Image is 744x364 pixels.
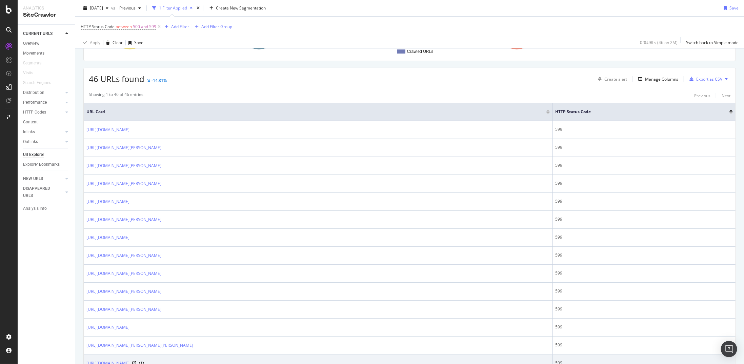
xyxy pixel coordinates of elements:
[23,128,63,136] a: Inlinks
[694,93,710,99] div: Previous
[23,151,44,158] div: Url Explorer
[556,234,733,240] div: 599
[86,162,161,169] a: [URL][DOMAIN_NAME][PERSON_NAME]
[645,76,678,82] div: Manage Columns
[556,198,733,204] div: 599
[23,151,70,158] a: Url Explorer
[407,49,433,54] text: Crawled URLs
[696,76,722,82] div: Export as CSV
[23,205,70,212] a: Analysis Info
[687,74,722,84] button: Export as CSV
[556,324,733,330] div: 599
[729,5,739,11] div: Save
[117,3,144,14] button: Previous
[686,40,739,45] div: Switch back to Simple mode
[86,252,161,259] a: [URL][DOMAIN_NAME][PERSON_NAME]
[636,75,678,83] button: Manage Columns
[111,5,117,11] span: vs
[216,5,266,11] span: Create New Segmentation
[23,69,40,77] a: Visits
[694,92,710,100] button: Previous
[89,73,144,84] span: 46 URLs found
[201,24,232,29] div: Add Filter Group
[23,109,63,116] a: HTTP Codes
[207,3,268,14] button: Create New Segmentation
[86,198,129,205] a: [URL][DOMAIN_NAME]
[86,180,161,187] a: [URL][DOMAIN_NAME][PERSON_NAME]
[171,24,189,29] div: Add Filter
[721,3,739,14] button: Save
[23,185,63,199] a: DISAPPEARED URLS
[23,119,70,126] a: Content
[86,288,161,295] a: [URL][DOMAIN_NAME][PERSON_NAME]
[86,306,161,313] a: [URL][DOMAIN_NAME][PERSON_NAME]
[86,270,161,277] a: [URL][DOMAIN_NAME][PERSON_NAME]
[81,37,100,48] button: Apply
[23,89,63,96] a: Distribution
[23,79,51,86] div: Search Engines
[23,40,70,47] a: Overview
[23,79,58,86] a: Search Engines
[86,126,129,133] a: [URL][DOMAIN_NAME]
[23,175,63,182] a: NEW URLS
[23,161,70,168] a: Explorer Bookmarks
[192,23,232,31] button: Add Filter Group
[195,5,201,12] div: times
[23,138,38,145] div: Outlinks
[113,40,123,45] div: Clear
[23,99,47,106] div: Performance
[722,93,730,99] div: Next
[556,288,733,294] div: 599
[23,161,60,168] div: Explorer Bookmarks
[640,40,678,45] div: 0 % URLs ( 46 on 2M )
[23,60,41,67] div: Segments
[133,22,156,32] span: 500 and 599
[23,30,53,37] div: CURRENT URLS
[23,11,69,19] div: SiteCrawler
[556,126,733,133] div: 599
[23,50,44,57] div: Movements
[23,185,57,199] div: DISAPPEARED URLS
[103,37,123,48] button: Clear
[556,162,733,168] div: 599
[595,74,627,84] button: Create alert
[86,324,129,331] a: [URL][DOMAIN_NAME]
[90,40,100,45] div: Apply
[152,78,167,83] div: -14.81%
[159,5,187,11] div: 1 Filter Applied
[721,341,737,357] div: Open Intercom Messenger
[86,144,161,151] a: [URL][DOMAIN_NAME][PERSON_NAME]
[23,128,35,136] div: Inlinks
[556,342,733,348] div: 599
[23,138,63,145] a: Outlinks
[86,342,193,349] a: [URL][DOMAIN_NAME][PERSON_NAME][PERSON_NAME]
[23,109,46,116] div: HTTP Codes
[23,89,44,96] div: Distribution
[86,234,129,241] a: [URL][DOMAIN_NAME]
[23,40,39,47] div: Overview
[556,144,733,150] div: 599
[23,99,63,106] a: Performance
[134,40,143,45] div: Save
[556,306,733,312] div: 599
[23,30,63,37] a: CURRENT URLS
[117,5,136,11] span: Previous
[683,37,739,48] button: Switch back to Simple mode
[149,3,195,14] button: 1 Filter Applied
[722,92,730,100] button: Next
[556,216,733,222] div: 599
[86,216,161,223] a: [URL][DOMAIN_NAME][PERSON_NAME]
[89,92,143,100] div: Showing 1 to 46 of 46 entries
[556,252,733,258] div: 599
[23,50,70,57] a: Movements
[162,23,189,31] button: Add Filter
[116,24,132,29] span: between
[23,119,38,126] div: Content
[81,24,115,29] span: HTTP Status Code
[90,5,103,11] span: 2025 Aug. 18th
[556,180,733,186] div: 599
[556,270,733,276] div: 599
[23,175,43,182] div: NEW URLS
[86,109,545,115] span: URL Card
[556,109,719,115] span: HTTP Status Code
